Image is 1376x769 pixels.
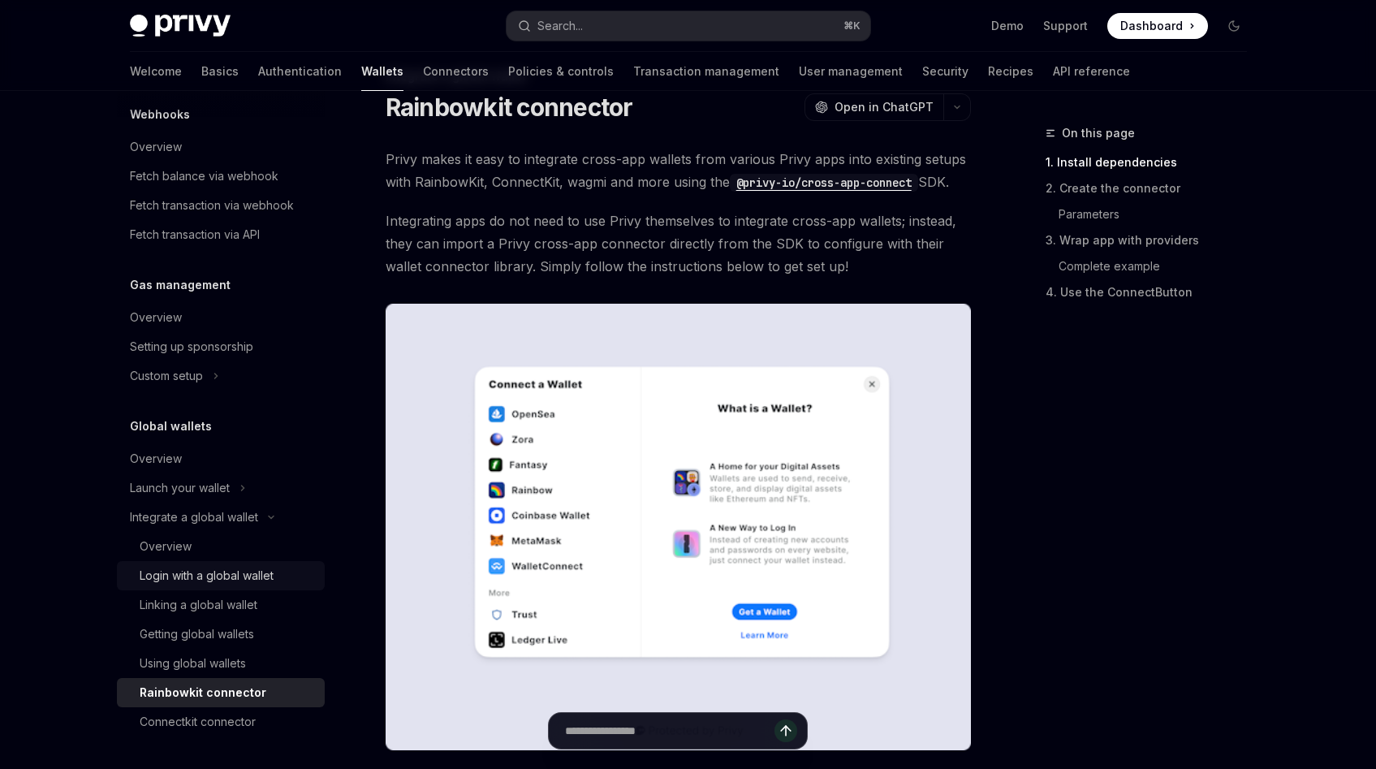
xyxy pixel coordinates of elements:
[1221,13,1247,39] button: Toggle dark mode
[201,52,239,91] a: Basics
[140,595,257,615] div: Linking a global wallet
[507,11,870,41] button: Search...⌘K
[117,532,325,561] a: Overview
[130,15,231,37] img: dark logo
[386,210,971,278] span: Integrating apps do not need to use Privy themselves to integrate cross-app wallets; instead, the...
[117,191,325,220] a: Fetch transaction via webhook
[804,93,943,121] button: Open in ChatGPT
[1053,52,1130,91] a: API reference
[988,52,1033,91] a: Recipes
[1046,253,1260,279] a: Complete example
[258,52,342,91] a: Authentication
[1107,13,1208,39] a: Dashboard
[922,52,968,91] a: Security
[386,304,971,750] img: The Rainbowkit connector
[117,220,325,249] a: Fetch transaction via API
[140,712,256,732] div: Connectkit connector
[130,417,212,436] h5: Global wallets
[386,93,633,122] h1: Rainbowkit connector
[130,366,203,386] div: Custom setup
[117,561,325,590] a: Login with a global wallet
[774,719,797,742] button: Send message
[508,52,614,91] a: Policies & controls
[1046,227,1260,253] a: 3. Wrap app with providers
[1120,18,1183,34] span: Dashboard
[1046,149,1260,175] a: 1. Install dependencies
[1046,175,1260,201] a: 2. Create the connector
[117,132,325,162] a: Overview
[140,654,246,673] div: Using global wallets
[1043,18,1088,34] a: Support
[130,196,294,215] div: Fetch transaction via webhook
[130,166,278,186] div: Fetch balance via webhook
[730,174,918,190] a: @privy-io/cross-app-connect
[1046,201,1260,227] a: Parameters
[1062,123,1135,143] span: On this page
[117,473,325,503] button: Launch your wallet
[117,590,325,620] a: Linking a global wallet
[565,713,774,749] input: Ask a question...
[423,52,489,91] a: Connectors
[130,137,182,157] div: Overview
[130,449,182,469] div: Overview
[843,19,861,32] span: ⌘ K
[117,503,325,532] button: Integrate a global wallet
[991,18,1024,34] a: Demo
[140,624,254,644] div: Getting global wallets
[130,52,182,91] a: Welcome
[117,162,325,191] a: Fetch balance via webhook
[386,148,971,193] span: Privy makes it easy to integrate cross-app wallets from various Privy apps into existing setups w...
[117,620,325,649] a: Getting global wallets
[117,444,325,473] a: Overview
[117,678,325,707] a: Rainbowkit connector
[140,566,274,585] div: Login with a global wallet
[799,52,903,91] a: User management
[130,225,260,244] div: Fetch transaction via API
[117,707,325,737] a: Connectkit connector
[130,308,182,327] div: Overview
[537,16,583,36] div: Search...
[117,332,325,361] a: Setting up sponsorship
[117,361,325,391] button: Custom setup
[633,52,779,91] a: Transaction management
[117,303,325,332] a: Overview
[117,649,325,678] a: Using global wallets
[130,478,230,498] div: Launch your wallet
[835,99,934,115] span: Open in ChatGPT
[140,683,266,702] div: Rainbowkit connector
[1046,279,1260,305] a: 4. Use the ConnectButton
[130,337,253,356] div: Setting up sponsorship
[361,52,403,91] a: Wallets
[130,275,231,295] h5: Gas management
[730,174,918,192] code: @privy-io/cross-app-connect
[130,508,258,527] div: Integrate a global wallet
[140,537,192,556] div: Overview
